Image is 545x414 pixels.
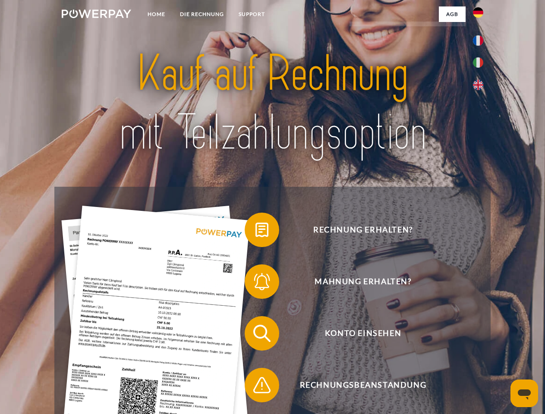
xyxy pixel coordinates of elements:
[245,264,469,299] button: Mahnung erhalten?
[140,6,173,22] a: Home
[82,41,463,165] img: title-powerpay_de.svg
[350,22,466,37] a: AGB (Kauf auf Rechnung)
[257,316,469,351] span: Konto einsehen
[473,7,483,18] img: de
[251,323,273,344] img: qb_search.svg
[173,6,231,22] a: DIE RECHNUNG
[251,271,273,292] img: qb_bell.svg
[473,80,483,90] img: en
[251,219,273,241] img: qb_bill.svg
[62,9,131,18] img: logo-powerpay-white.svg
[245,213,469,247] button: Rechnung erhalten?
[257,264,469,299] span: Mahnung erhalten?
[245,316,469,351] button: Konto einsehen
[251,374,273,396] img: qb_warning.svg
[231,6,272,22] a: SUPPORT
[257,368,469,402] span: Rechnungsbeanstandung
[473,35,483,46] img: fr
[245,368,469,402] button: Rechnungsbeanstandung
[439,6,466,22] a: agb
[510,379,538,407] iframe: Schaltfläche zum Öffnen des Messaging-Fensters
[473,57,483,68] img: it
[257,213,469,247] span: Rechnung erhalten?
